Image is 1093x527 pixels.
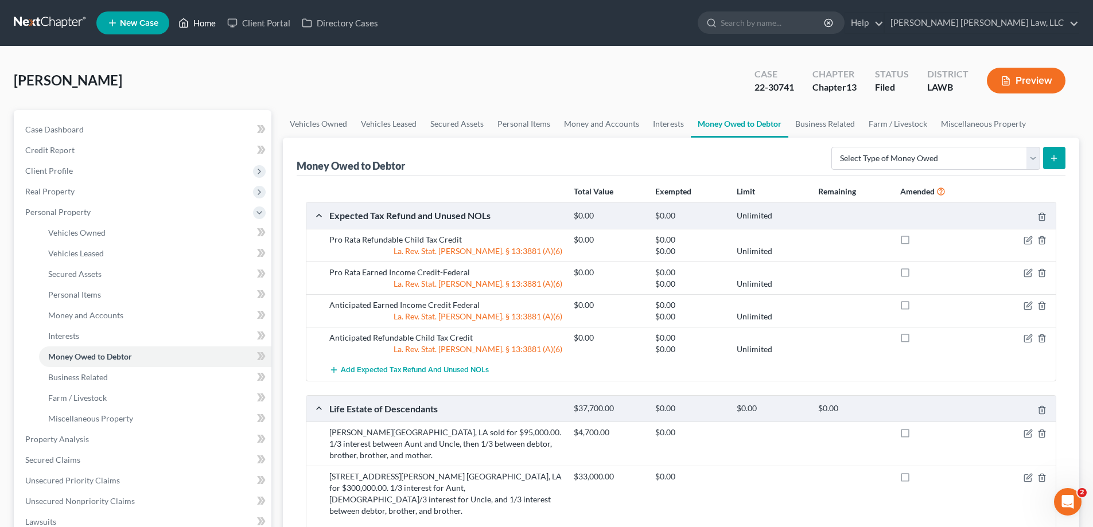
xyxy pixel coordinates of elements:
[324,278,568,290] div: La. Rev. Stat. [PERSON_NAME]. § 13:3881 (A)(6)
[846,81,857,92] span: 13
[649,299,731,311] div: $0.00
[39,222,271,243] a: Vehicles Owned
[568,234,649,245] div: $0.00
[329,360,489,381] button: Add Expected Tax Refund and Unused NOLs
[221,13,296,33] a: Client Portal
[324,332,568,343] div: Anticipated Refundable Child Tax Credit
[491,110,557,138] a: Personal Items
[649,403,731,414] div: $0.00
[423,110,491,138] a: Secured Assets
[649,311,731,322] div: $0.00
[574,186,613,196] strong: Total Value
[691,110,788,138] a: Money Owed to Debtor
[731,343,812,355] div: Unlimited
[25,124,84,134] span: Case Dashboard
[48,290,101,299] span: Personal Items
[173,13,221,33] a: Home
[324,209,568,221] div: Expected Tax Refund and Unused NOLs
[649,234,731,245] div: $0.00
[812,403,894,414] div: $0.00
[875,81,909,94] div: Filed
[568,267,649,278] div: $0.00
[283,110,354,138] a: Vehicles Owned
[731,311,812,322] div: Unlimited
[25,517,56,526] span: Lawsuits
[649,267,731,278] div: $0.00
[721,12,826,33] input: Search by name...
[845,13,884,33] a: Help
[39,243,271,264] a: Vehicles Leased
[39,284,271,305] a: Personal Items
[48,269,102,279] span: Secured Assets
[16,119,271,140] a: Case Dashboard
[649,343,731,355] div: $0.00
[731,278,812,290] div: Unlimited
[16,470,271,491] a: Unsecured Priority Claims
[25,166,73,175] span: Client Profile
[731,210,812,221] div: Unlimited
[649,332,731,343] div: $0.00
[16,491,271,512] a: Unsecured Nonpriority Claims
[25,455,80,464] span: Secured Claims
[16,450,271,470] a: Secured Claims
[987,68,1065,93] button: Preview
[927,81,968,94] div: LAWB
[557,110,646,138] a: Money and Accounts
[39,388,271,408] a: Farm / Livestock
[646,110,691,138] a: Interests
[568,427,649,438] div: $4,700.00
[14,72,122,88] span: [PERSON_NAME]
[1054,488,1082,516] iframe: Intercom live chat
[885,13,1079,33] a: [PERSON_NAME] [PERSON_NAME] Law, LLC
[649,427,731,438] div: $0.00
[297,159,407,173] div: Money Owed to Debtor
[25,207,91,217] span: Personal Property
[568,403,649,414] div: $37,700.00
[862,110,934,138] a: Farm / Livestock
[812,68,857,81] div: Chapter
[48,310,123,320] span: Money and Accounts
[568,299,649,311] div: $0.00
[324,343,568,355] div: La. Rev. Stat. [PERSON_NAME]. § 13:3881 (A)(6)
[737,186,755,196] strong: Limit
[324,427,568,461] div: [PERSON_NAME][GEOGRAPHIC_DATA], LA sold for $95,000.00. 1/3 interest between Aunt and Uncle, then...
[25,434,89,444] span: Property Analysis
[655,186,691,196] strong: Exempted
[754,68,794,81] div: Case
[48,372,108,382] span: Business Related
[48,248,104,258] span: Vehicles Leased
[324,299,568,311] div: Anticipated Earned Income Credit Federal
[25,186,75,196] span: Real Property
[39,264,271,284] a: Secured Assets
[900,186,935,196] strong: Amended
[39,326,271,346] a: Interests
[324,245,568,257] div: La. Rev. Stat. [PERSON_NAME]. § 13:3881 (A)(6)
[649,278,731,290] div: $0.00
[39,408,271,429] a: Miscellaneous Property
[324,267,568,278] div: Pro Rata Earned Income Credit-Federal
[25,145,75,155] span: Credit Report
[16,140,271,161] a: Credit Report
[324,403,568,415] div: Life Estate of Descendants
[324,234,568,245] div: Pro Rata Refundable Child Tax Credit
[812,81,857,94] div: Chapter
[48,228,106,237] span: Vehicles Owned
[25,475,120,485] span: Unsecured Priority Claims
[934,110,1033,138] a: Miscellaneous Property
[649,471,731,482] div: $0.00
[39,305,271,326] a: Money and Accounts
[754,81,794,94] div: 22-30741
[649,210,731,221] div: $0.00
[788,110,862,138] a: Business Related
[731,403,812,414] div: $0.00
[48,352,132,361] span: Money Owed to Debtor
[354,110,423,138] a: Vehicles Leased
[48,393,107,403] span: Farm / Livestock
[568,471,649,482] div: $33,000.00
[818,186,856,196] strong: Remaining
[568,210,649,221] div: $0.00
[324,311,568,322] div: La. Rev. Stat. [PERSON_NAME]. § 13:3881 (A)(6)
[296,13,384,33] a: Directory Cases
[48,331,79,341] span: Interests
[48,413,133,423] span: Miscellaneous Property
